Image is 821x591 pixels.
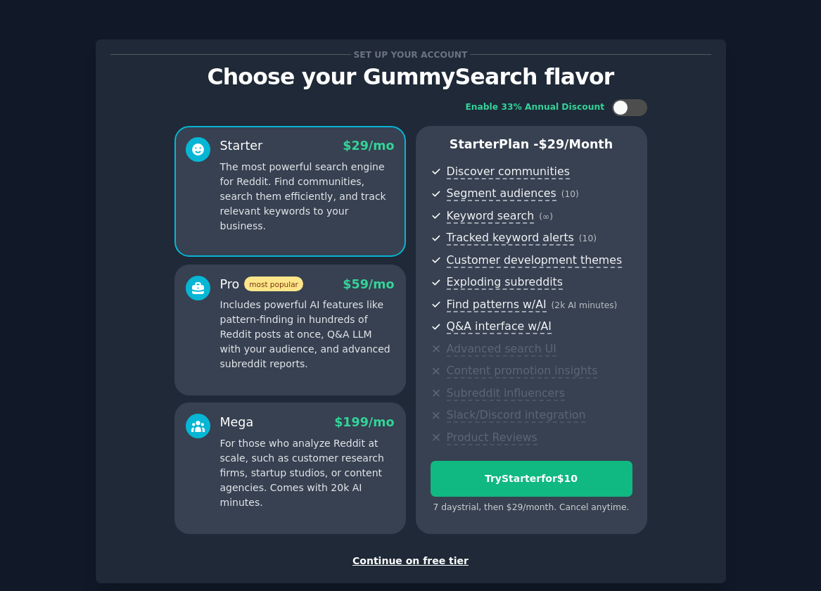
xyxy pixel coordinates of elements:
span: Segment audiences [447,186,556,201]
span: ( 10 ) [561,189,579,199]
span: Q&A interface w/AI [447,319,552,334]
span: Customer development themes [447,253,623,268]
p: For those who analyze Reddit at scale, such as customer research firms, startup studios, or conte... [220,436,395,510]
span: Subreddit influencers [447,386,565,401]
span: ( 10 ) [579,234,597,243]
span: most popular [244,277,303,291]
div: Enable 33% Annual Discount [466,101,605,114]
p: Choose your GummySearch flavor [110,65,711,89]
span: Slack/Discord integration [447,408,586,423]
p: The most powerful search engine for Reddit. Find communities, search them efficiently, and track ... [220,160,395,234]
span: Tracked keyword alerts [447,231,574,246]
span: $ 29 /month [539,137,613,151]
span: $ 59 /mo [343,277,394,291]
span: ( ∞ ) [539,212,553,222]
div: Mega [220,414,254,431]
div: Try Starter for $10 [431,471,632,486]
span: Content promotion insights [447,364,598,379]
span: $ 199 /mo [334,415,394,429]
div: Continue on free tier [110,554,711,568]
p: Includes powerful AI features like pattern-finding in hundreds of Reddit posts at once, Q&A LLM w... [220,298,395,371]
div: Pro [220,276,303,293]
span: Find patterns w/AI [447,298,547,312]
div: Starter [220,137,263,155]
span: Exploding subreddits [447,275,563,290]
p: Starter Plan - [431,136,632,153]
span: Keyword search [447,209,535,224]
span: ( 2k AI minutes ) [552,300,618,310]
span: Advanced search UI [447,342,556,357]
button: TryStarterfor$10 [431,461,632,497]
span: $ 29 /mo [343,139,394,153]
span: Set up your account [351,47,470,62]
span: Discover communities [447,165,570,179]
div: 7 days trial, then $ 29 /month . Cancel anytime. [431,502,632,514]
span: Product Reviews [447,431,537,445]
